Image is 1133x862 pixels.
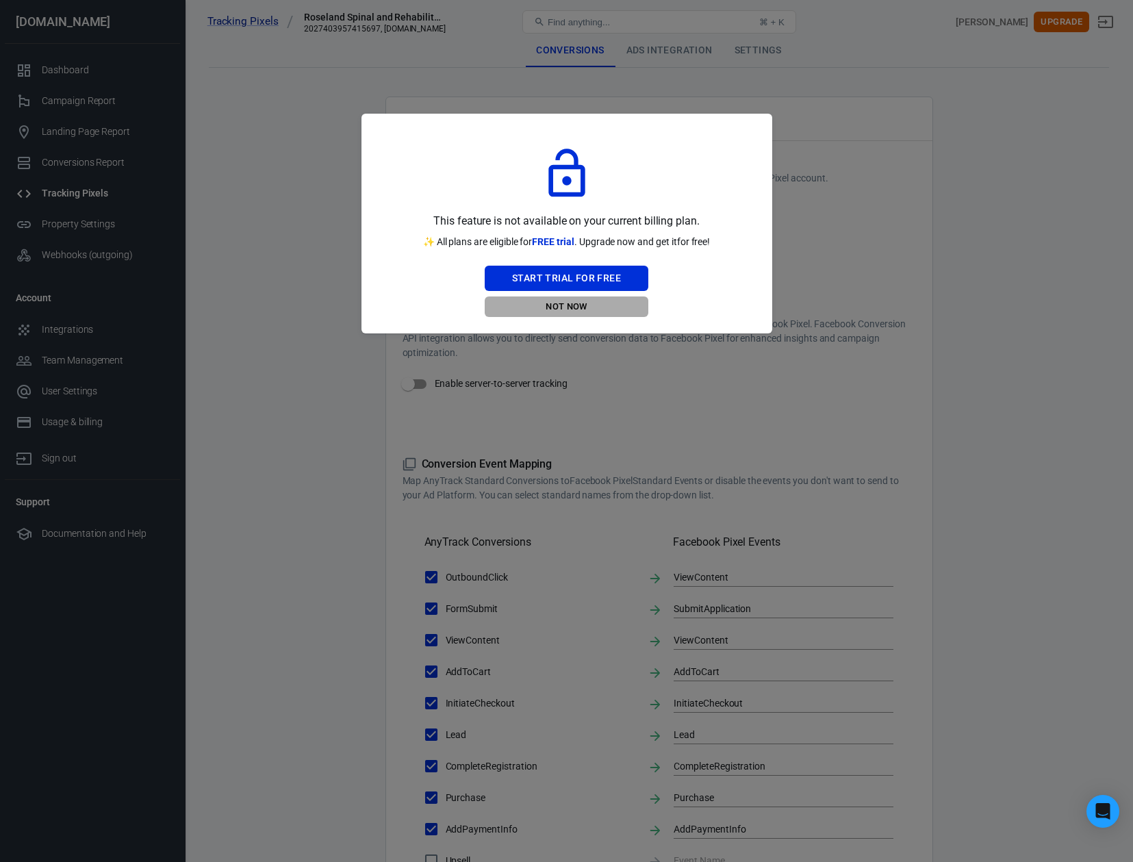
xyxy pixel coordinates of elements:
[433,212,700,230] p: This feature is not available on your current billing plan.
[532,236,574,247] span: FREE trial
[423,235,711,249] p: ✨ All plans are eligible for . Upgrade now and get it for free!
[485,296,648,318] button: Not Now
[1086,795,1119,828] div: Open Intercom Messenger
[485,266,648,291] button: Start Trial For Free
